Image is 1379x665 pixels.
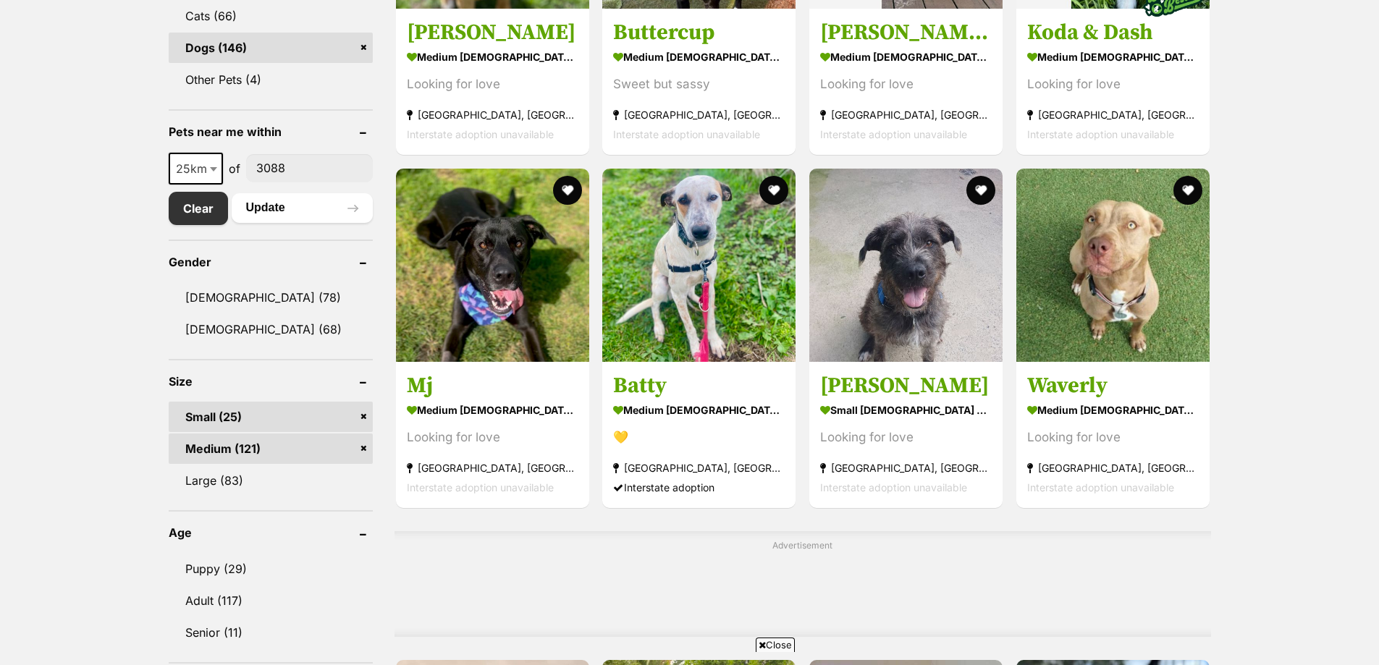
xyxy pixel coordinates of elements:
h3: [PERSON_NAME] [407,19,578,46]
h3: Koda & Dash [1027,19,1199,46]
span: Interstate adoption unavailable [613,128,760,140]
div: Advertisement [395,531,1211,637]
div: Interstate adoption [613,478,785,497]
a: Other Pets (4) [169,64,373,95]
a: Clear [169,192,228,225]
span: Interstate adoption unavailable [820,481,967,494]
strong: small [DEMOGRAPHIC_DATA] Dog [820,399,992,420]
a: Large (83) [169,465,373,496]
input: postcode [246,154,373,182]
a: Senior (11) [169,617,373,648]
strong: medium [DEMOGRAPHIC_DATA] Dog [1027,399,1199,420]
span: Interstate adoption unavailable [820,128,967,140]
span: Interstate adoption unavailable [407,128,554,140]
a: [PERSON_NAME] medium [DEMOGRAPHIC_DATA] Dog Looking for love [GEOGRAPHIC_DATA], [GEOGRAPHIC_DATA]... [396,8,589,155]
div: Looking for love [820,75,992,94]
div: 💛 [613,428,785,447]
span: 25km [169,153,223,185]
strong: [GEOGRAPHIC_DATA], [GEOGRAPHIC_DATA] [613,458,785,478]
strong: [GEOGRAPHIC_DATA], [GEOGRAPHIC_DATA] [820,458,992,478]
button: favourite [966,176,995,205]
div: Looking for love [407,75,578,94]
a: Mj medium [DEMOGRAPHIC_DATA] Dog Looking for love [GEOGRAPHIC_DATA], [GEOGRAPHIC_DATA] Interstate... [396,361,589,508]
header: Gender [169,255,373,268]
button: favourite [1173,176,1202,205]
strong: medium [DEMOGRAPHIC_DATA] Dog [407,46,578,67]
a: Small (25) [169,402,373,432]
h3: Mj [407,372,578,399]
strong: [GEOGRAPHIC_DATA], [GEOGRAPHIC_DATA] [613,105,785,124]
a: [DEMOGRAPHIC_DATA] (68) [169,314,373,344]
a: Puppy (29) [169,554,373,584]
span: Interstate adoption unavailable [1027,481,1174,494]
span: Interstate adoption unavailable [1027,128,1174,140]
strong: medium [DEMOGRAPHIC_DATA] Dog [407,399,578,420]
strong: [GEOGRAPHIC_DATA], [GEOGRAPHIC_DATA] [1027,458,1199,478]
h3: Waverly [1027,372,1199,399]
header: Size [169,375,373,388]
header: Pets near me within [169,125,373,138]
div: Looking for love [820,428,992,447]
span: of [229,160,240,177]
h3: Batty [613,372,785,399]
header: Age [169,526,373,539]
div: Looking for love [1027,75,1199,94]
img: Batty - Mixed Breed Dog [602,169,796,362]
div: Looking for love [407,428,578,447]
a: Koda & Dash medium [DEMOGRAPHIC_DATA] Dog Looking for love [GEOGRAPHIC_DATA], [GEOGRAPHIC_DATA] I... [1016,8,1210,155]
h3: Buttercup [613,19,785,46]
a: [PERSON_NAME] small [DEMOGRAPHIC_DATA] Dog Looking for love [GEOGRAPHIC_DATA], [GEOGRAPHIC_DATA] ... [809,361,1003,508]
a: Waverly medium [DEMOGRAPHIC_DATA] Dog Looking for love [GEOGRAPHIC_DATA], [GEOGRAPHIC_DATA] Inter... [1016,361,1210,508]
a: [PERSON_NAME] ([PERSON_NAME]) medium [DEMOGRAPHIC_DATA] Dog Looking for love [GEOGRAPHIC_DATA], [... [809,8,1003,155]
span: Interstate adoption unavailable [407,481,554,494]
strong: medium [DEMOGRAPHIC_DATA] Dog [613,46,785,67]
a: Dogs (146) [169,33,373,63]
strong: [GEOGRAPHIC_DATA], [GEOGRAPHIC_DATA] [820,105,992,124]
h3: [PERSON_NAME] ([PERSON_NAME]) [820,19,992,46]
a: Adult (117) [169,585,373,616]
h3: [PERSON_NAME] [820,372,992,399]
a: [DEMOGRAPHIC_DATA] (78) [169,282,373,313]
strong: [GEOGRAPHIC_DATA], [GEOGRAPHIC_DATA] [407,105,578,124]
span: 25km [170,158,222,179]
strong: medium [DEMOGRAPHIC_DATA] Dog [613,399,785,420]
strong: medium [DEMOGRAPHIC_DATA] Dog [820,46,992,67]
button: favourite [759,176,788,205]
a: Medium (121) [169,433,373,464]
img: Mj - Border Collie x Great Dane Dog [396,169,589,362]
strong: [GEOGRAPHIC_DATA], [GEOGRAPHIC_DATA] [407,458,578,478]
span: Close [756,638,795,652]
strong: [GEOGRAPHIC_DATA], [GEOGRAPHIC_DATA] [1027,105,1199,124]
img: Sally - Irish Wolfhound Dog [809,169,1003,362]
div: Sweet but sassy [613,75,785,94]
img: Waverly - American Staffy Dog [1016,169,1210,362]
a: Batty medium [DEMOGRAPHIC_DATA] Dog 💛 [GEOGRAPHIC_DATA], [GEOGRAPHIC_DATA] Interstate adoption [602,361,796,508]
div: Looking for love [1027,428,1199,447]
a: Buttercup medium [DEMOGRAPHIC_DATA] Dog Sweet but sassy [GEOGRAPHIC_DATA], [GEOGRAPHIC_DATA] Inte... [602,8,796,155]
button: Update [232,193,373,222]
a: Cats (66) [169,1,373,31]
strong: medium [DEMOGRAPHIC_DATA] Dog [1027,46,1199,67]
button: favourite [552,176,581,205]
